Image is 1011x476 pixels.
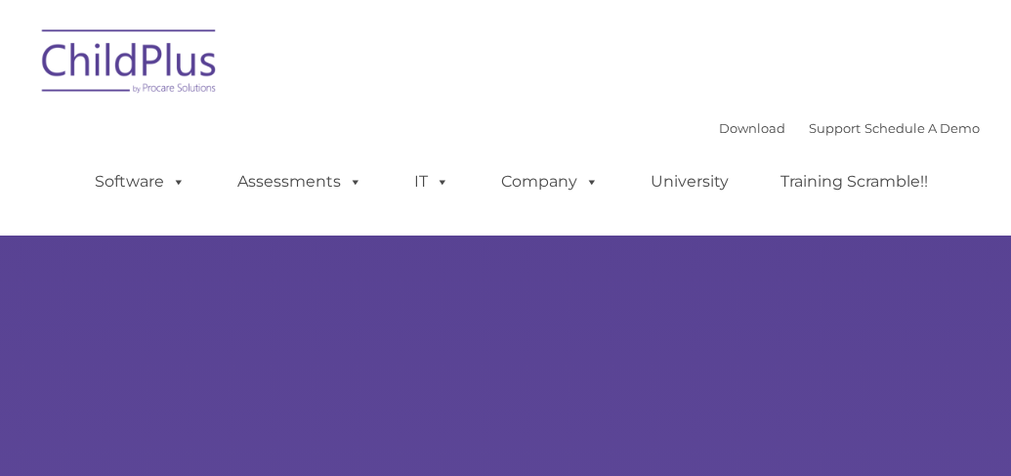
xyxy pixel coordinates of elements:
[864,120,980,136] a: Schedule A Demo
[719,120,980,136] font: |
[482,162,618,201] a: Company
[75,162,205,201] a: Software
[395,162,469,201] a: IT
[218,162,382,201] a: Assessments
[809,120,861,136] a: Support
[631,162,748,201] a: University
[32,16,228,113] img: ChildPlus by Procare Solutions
[719,120,785,136] a: Download
[761,162,948,201] a: Training Scramble!!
